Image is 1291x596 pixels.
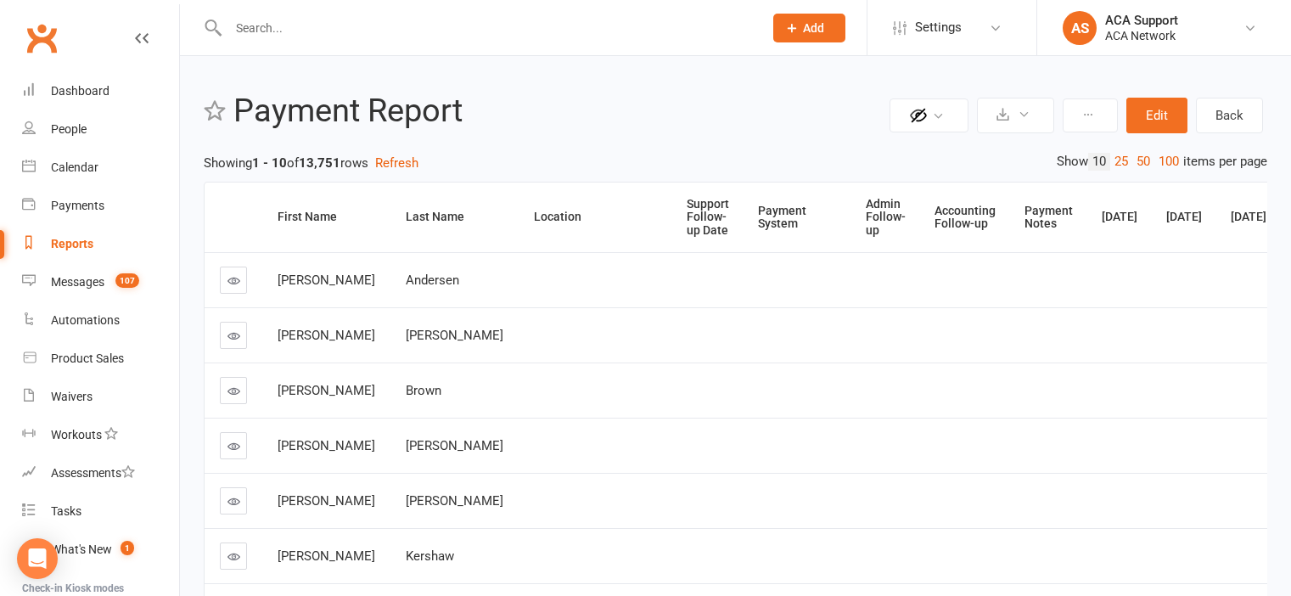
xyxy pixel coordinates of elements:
a: Product Sales [22,340,179,378]
div: Admin Follow-up [866,198,906,237]
div: First Name [278,211,377,223]
span: [PERSON_NAME] [406,493,503,509]
div: Workouts [51,428,102,441]
a: Reports [22,225,179,263]
a: Tasks [22,492,179,531]
button: Add [773,14,845,42]
a: 10 [1088,153,1110,171]
div: Open Intercom Messenger [17,538,58,579]
span: [PERSON_NAME] [278,493,375,509]
span: [PERSON_NAME] [278,328,375,343]
div: Assessments [51,466,135,480]
span: 1 [121,541,134,555]
div: Payment Notes [1024,205,1073,231]
div: Automations [51,313,120,327]
span: 107 [115,273,139,288]
a: What's New1 [22,531,179,569]
span: Kershaw [406,548,454,564]
div: ACA Network [1105,28,1178,43]
a: People [22,110,179,149]
div: Tasks [51,504,81,518]
strong: 1 - 10 [252,155,287,171]
span: Settings [915,8,962,47]
div: Accounting Follow-up [935,205,996,231]
a: Automations [22,301,179,340]
a: 100 [1154,153,1183,171]
div: Reports [51,237,93,250]
input: Search... [223,16,751,40]
a: 25 [1110,153,1132,171]
div: [DATE] [1231,211,1266,223]
div: AS [1063,11,1097,45]
span: [PERSON_NAME] [406,438,503,453]
div: Location [534,211,658,223]
span: Add [803,21,824,35]
div: People [51,122,87,136]
span: Andersen [406,273,459,288]
span: [PERSON_NAME] [278,438,375,453]
a: Back [1196,98,1263,133]
span: Brown [406,383,441,398]
div: [DATE] [1166,211,1202,223]
a: Dashboard [22,72,179,110]
a: Messages 107 [22,263,179,301]
button: Refresh [375,153,418,173]
button: Edit [1126,98,1187,133]
a: Payments [22,187,179,225]
div: Show items per page [1057,153,1267,171]
a: Assessments [22,454,179,492]
div: Dashboard [51,84,109,98]
strong: 13,751 [299,155,340,171]
div: Messages [51,275,104,289]
div: Calendar [51,160,98,174]
span: [PERSON_NAME] [406,328,503,343]
div: Support Follow-up Date [687,198,729,237]
a: 50 [1132,153,1154,171]
div: [DATE] [1102,211,1137,223]
a: Workouts [22,416,179,454]
div: Product Sales [51,351,124,365]
div: What's New [51,543,112,556]
div: Payments [51,199,104,212]
div: Last Name [406,211,505,223]
a: Calendar [22,149,179,187]
a: Waivers [22,378,179,416]
div: Showing of rows [204,153,1267,173]
div: ACA Support [1105,13,1178,28]
div: Payment System [758,205,806,231]
span: [PERSON_NAME] [278,383,375,398]
span: [PERSON_NAME] [278,548,375,564]
h2: Payment Report [233,93,885,129]
div: Waivers [51,390,93,403]
span: [PERSON_NAME] [278,273,375,288]
a: Clubworx [20,17,63,59]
